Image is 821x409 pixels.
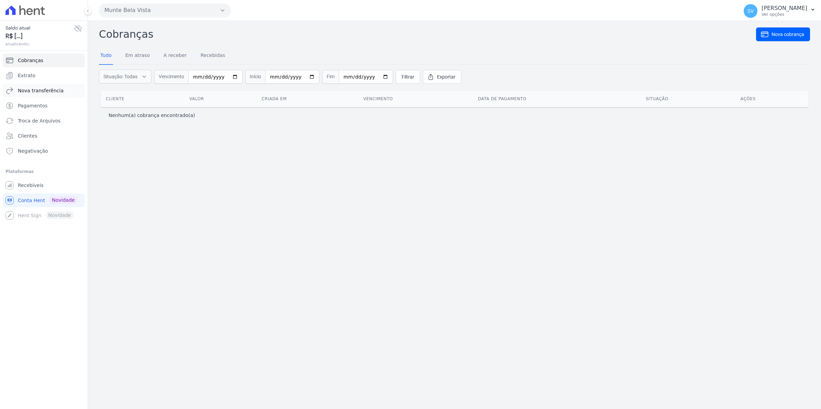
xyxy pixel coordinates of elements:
[3,54,85,67] a: Cobranças
[5,167,82,176] div: Plataformas
[322,70,339,84] span: Fim
[772,31,804,38] span: Nova cobrança
[756,27,810,41] a: Nova cobrança
[199,47,227,65] a: Recebidas
[18,148,48,154] span: Negativação
[762,12,807,17] p: Ver opções
[162,47,188,65] a: A receber
[103,73,137,80] span: Situação: Todas
[49,196,77,204] span: Novidade
[109,112,195,119] p: Nenhum(a) cobrança encontrado(a)
[735,91,809,107] th: Ações
[18,182,44,189] span: Recebíveis
[3,99,85,113] a: Pagamentos
[18,57,43,64] span: Cobranças
[3,69,85,82] a: Extrato
[747,9,754,13] span: SV
[18,132,37,139] span: Clientes
[358,91,472,107] th: Vencimento
[3,144,85,158] a: Negativação
[18,87,64,94] span: Nova transferência
[396,70,420,84] a: Filtrar
[99,26,756,42] h2: Cobranças
[154,70,188,84] span: Vencimento
[18,117,60,124] span: Troca de Arquivos
[184,91,256,107] th: Valor
[5,32,74,41] span: R$ [...]
[100,91,184,107] th: Cliente
[245,70,265,84] span: Início
[762,5,807,12] p: [PERSON_NAME]
[18,102,47,109] span: Pagamentos
[5,24,74,32] span: Saldo atual
[99,70,151,83] button: Situação: Todas
[99,47,113,65] a: Tudo
[3,114,85,128] a: Troca de Arquivos
[738,1,821,21] button: SV [PERSON_NAME] Ver opções
[3,194,85,207] a: Conta Hent Novidade
[3,129,85,143] a: Clientes
[423,70,461,84] a: Exportar
[640,91,735,107] th: Situação
[3,178,85,192] a: Recebíveis
[99,3,231,17] button: Munte Bela Vista
[124,47,151,65] a: Em atraso
[402,73,414,80] span: Filtrar
[18,197,45,204] span: Conta Hent
[256,91,358,107] th: Criada em
[472,91,640,107] th: Data de pagamento
[5,41,74,47] span: atualizando...
[437,73,456,80] span: Exportar
[5,54,82,222] nav: Sidebar
[18,72,35,79] span: Extrato
[3,84,85,97] a: Nova transferência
